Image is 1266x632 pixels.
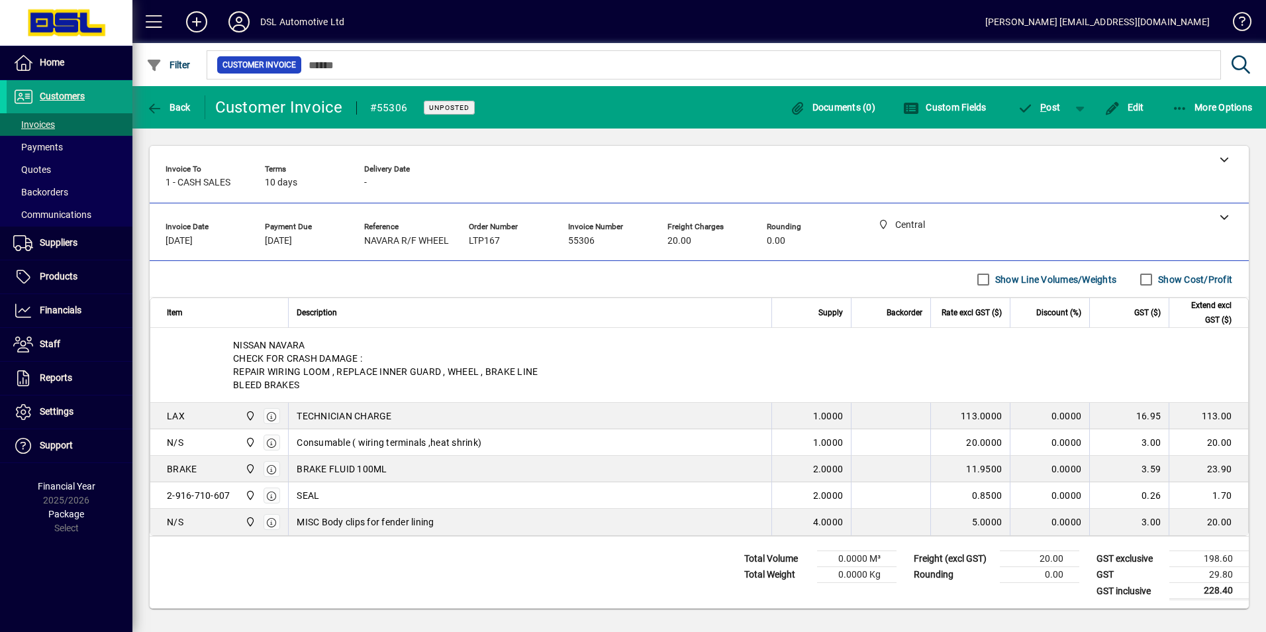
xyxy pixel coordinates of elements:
[265,178,297,188] span: 10 days
[297,515,434,529] span: MISC Body clips for fender lining
[167,462,197,476] div: BRAKE
[1169,429,1248,456] td: 20.00
[817,567,897,583] td: 0.0000 Kg
[167,305,183,320] span: Item
[13,142,63,152] span: Payments
[38,481,95,492] span: Financial Year
[242,515,257,529] span: Central
[900,95,990,119] button: Custom Fields
[813,462,844,476] span: 2.0000
[146,102,191,113] span: Back
[167,436,183,449] div: N/S
[789,102,875,113] span: Documents (0)
[1010,482,1089,509] td: 0.0000
[13,164,51,175] span: Quotes
[985,11,1210,32] div: [PERSON_NAME] [EMAIL_ADDRESS][DOMAIN_NAME]
[818,305,843,320] span: Supply
[1090,567,1169,583] td: GST
[1089,509,1169,535] td: 3.00
[1155,273,1232,286] label: Show Cost/Profit
[939,436,1002,449] div: 20.0000
[429,103,469,112] span: Unposted
[7,113,132,136] a: Invoices
[939,489,1002,502] div: 0.8500
[297,436,481,449] span: Consumable ( wiring terminals ,heat shrink)
[1169,567,1249,583] td: 29.80
[143,95,194,119] button: Back
[993,273,1116,286] label: Show Line Volumes/Weights
[146,60,191,70] span: Filter
[1169,482,1248,509] td: 1.70
[40,57,64,68] span: Home
[167,409,185,423] div: LAX
[813,436,844,449] span: 1.0000
[1000,551,1079,567] td: 20.00
[167,489,230,502] div: 2-916-710-607
[817,551,897,567] td: 0.0000 M³
[297,462,387,476] span: BRAKE FLUID 100ML
[242,409,257,423] span: Central
[1040,102,1046,113] span: P
[942,305,1002,320] span: Rate excl GST ($)
[222,58,296,72] span: Customer Invoice
[1010,456,1089,482] td: 0.0000
[40,91,85,101] span: Customers
[40,406,73,417] span: Settings
[1010,403,1089,429] td: 0.0000
[1089,403,1169,429] td: 16.95
[786,95,879,119] button: Documents (0)
[175,10,218,34] button: Add
[7,260,132,293] a: Products
[767,236,785,246] span: 0.00
[1134,305,1161,320] span: GST ($)
[242,435,257,450] span: Central
[40,305,81,315] span: Financials
[364,178,367,188] span: -
[297,489,319,502] span: SEAL
[1010,509,1089,535] td: 0.0000
[13,209,91,220] span: Communications
[7,181,132,203] a: Backorders
[1169,583,1249,600] td: 228.40
[364,236,449,246] span: NAVARA R/F WHEEL
[939,462,1002,476] div: 11.9500
[667,236,691,246] span: 20.00
[1223,3,1249,46] a: Knowledge Base
[1090,551,1169,567] td: GST exclusive
[40,271,77,282] span: Products
[813,515,844,529] span: 4.0000
[1010,429,1089,456] td: 0.0000
[13,119,55,130] span: Invoices
[887,305,922,320] span: Backorder
[297,409,391,423] span: TECHNICIAN CHARGE
[7,362,132,395] a: Reports
[7,203,132,226] a: Communications
[939,515,1002,529] div: 5.0000
[568,236,595,246] span: 55306
[907,551,1000,567] td: Freight (excl GST)
[903,102,987,113] span: Custom Fields
[1090,583,1169,600] td: GST inclusive
[7,227,132,260] a: Suppliers
[1101,95,1147,119] button: Edit
[242,488,257,503] span: Central
[907,567,1000,583] td: Rounding
[215,97,343,118] div: Customer Invoice
[40,237,77,248] span: Suppliers
[7,294,132,327] a: Financials
[7,429,132,462] a: Support
[40,339,60,349] span: Staff
[7,395,132,429] a: Settings
[813,489,844,502] span: 2.0000
[48,509,84,519] span: Package
[7,46,132,79] a: Home
[939,409,1002,423] div: 113.0000
[738,551,817,567] td: Total Volume
[265,236,292,246] span: [DATE]
[738,567,817,583] td: Total Weight
[40,440,73,450] span: Support
[469,236,500,246] span: LTP167
[1169,551,1249,567] td: 198.60
[1089,482,1169,509] td: 0.26
[1011,95,1067,119] button: Post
